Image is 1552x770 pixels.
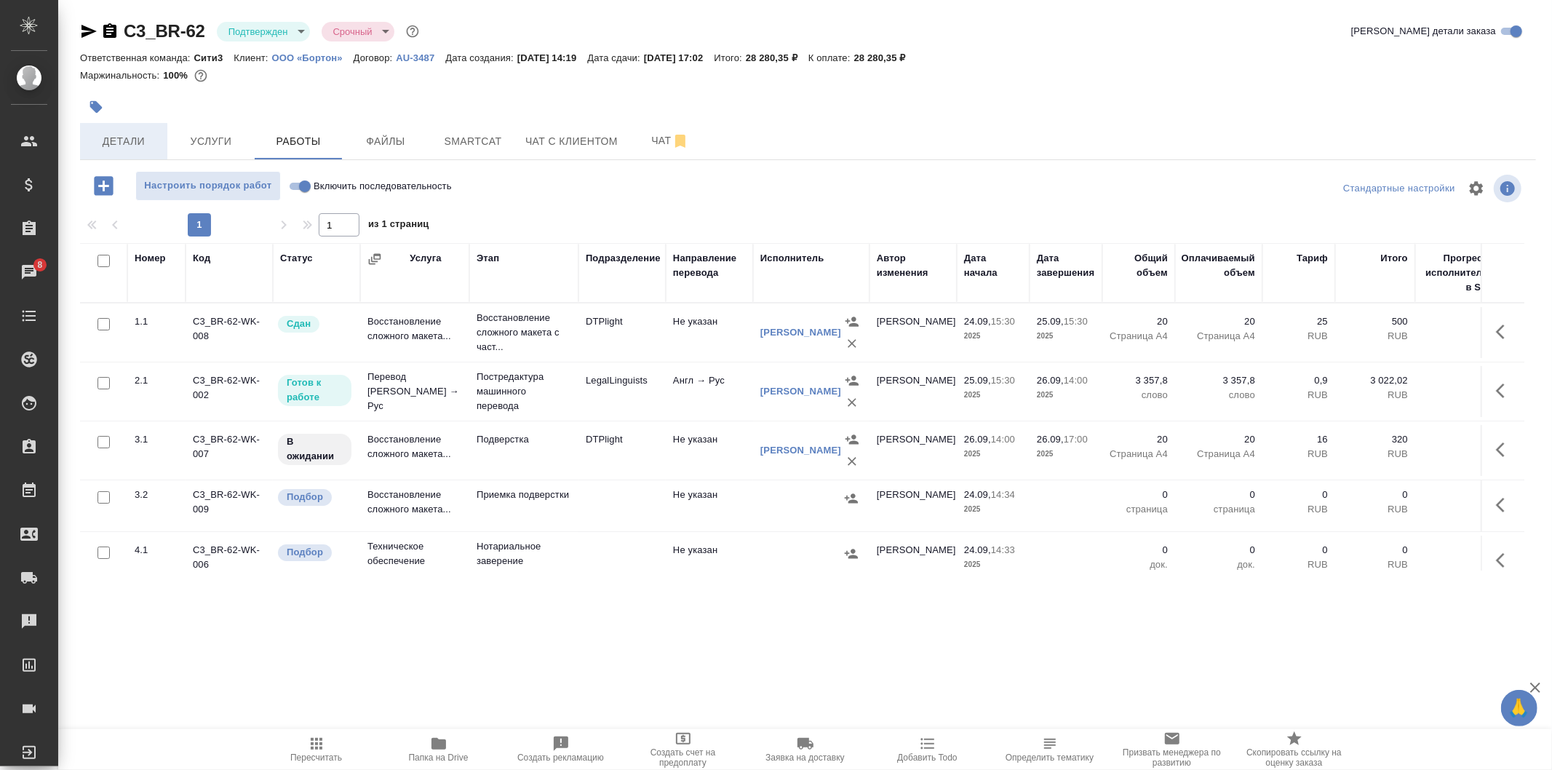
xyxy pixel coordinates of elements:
button: Назначить [841,370,863,392]
button: Здесь прячутся важные кнопки [1487,543,1522,578]
button: Скопировать ссылку [101,23,119,40]
p: Страница А4 [1182,447,1255,461]
span: Услуги [176,132,246,151]
p: 28 280,35 ₽ [854,52,917,63]
p: 3 357,8 [1110,373,1168,388]
p: Восстановление сложного макета с част... [477,311,571,354]
p: 2025 [964,329,1022,344]
p: Подбор [287,545,323,560]
p: 2025 [964,447,1022,461]
p: 2025 [964,502,1022,517]
span: Скопировать ссылку на оценку заказа [1242,747,1347,768]
span: Включить последовательность [314,179,452,194]
div: Можно подбирать исполнителей [276,488,353,507]
span: Настроить таблицу [1459,171,1494,206]
p: 0 [1270,488,1328,502]
p: 0 [1110,543,1168,557]
td: DTPlight [578,307,666,358]
p: Дата сдачи: [587,52,643,63]
p: Подверстка [477,432,571,447]
td: C3_BR-62-WK-007 [186,425,273,476]
p: 0 [1182,543,1255,557]
p: док. [1110,557,1168,572]
button: Назначить [841,429,863,451]
td: [PERSON_NAME] [869,425,957,476]
span: из 1 страниц [368,215,429,237]
a: 8 [4,254,55,290]
p: 2025 [964,557,1022,572]
button: Пересчитать [255,729,378,770]
p: 100% [163,70,191,81]
p: 17:00 [1064,434,1088,445]
p: 26.09, [964,434,991,445]
td: Не указан [666,307,753,358]
span: Smartcat [438,132,508,151]
button: Удалить [841,451,863,472]
span: Создать рекламацию [517,753,604,763]
p: [DATE] 14:19 [517,52,588,63]
p: 14:33 [991,544,1015,555]
p: Постредактура машинного перевода [477,370,571,413]
span: Папка на Drive [409,753,469,763]
p: 14:34 [991,489,1015,500]
a: AU-3487 [396,51,445,63]
p: Сити3 [194,52,234,63]
td: C3_BR-62-WK-006 [186,536,273,587]
p: 0 [1110,488,1168,502]
button: Сгруппировать [367,252,382,266]
div: Общий объем [1110,251,1168,280]
td: C3_BR-62-WK-009 [186,480,273,531]
p: Маржинальность: [80,70,163,81]
p: К оплате: [808,52,854,63]
div: 3.1 [135,432,178,447]
div: Исполнитель может приступить к работе [276,373,353,408]
p: 24.09, [964,489,991,500]
p: RUB [1342,329,1408,344]
div: Номер [135,251,166,266]
td: Техническое обеспечение нотари... [360,532,469,590]
p: 15:30 [991,375,1015,386]
td: DTPlight [578,425,666,476]
a: [PERSON_NAME] [760,445,841,456]
span: Определить тематику [1006,753,1094,763]
td: C3_BR-62-WK-008 [186,307,273,358]
p: док. [1182,557,1255,572]
p: 24.09, [964,316,991,327]
div: Услуга [410,251,441,266]
button: Здесь прячутся важные кнопки [1487,314,1522,349]
td: [PERSON_NAME] [869,366,957,417]
button: Скопировать ссылку для ЯМессенджера [80,23,98,40]
button: Назначить [841,311,863,333]
td: Англ → Рус [666,366,753,417]
p: RUB [1342,557,1408,572]
span: Призвать менеджера по развитию [1120,747,1225,768]
p: 14:00 [991,434,1015,445]
span: Детали [89,132,159,151]
div: 3.2 [135,488,178,502]
div: Статус [280,251,313,266]
p: RUB [1270,447,1328,461]
p: [DATE] 17:02 [644,52,715,63]
button: Создать счет на предоплату [622,729,744,770]
button: Подтвержден [224,25,293,38]
td: LegalLinguists [578,366,666,417]
div: Подразделение [586,251,661,266]
p: 15:30 [991,316,1015,327]
p: 2025 [964,388,1022,402]
span: 🙏 [1507,693,1532,723]
button: Здесь прячутся важные кнопки [1487,488,1522,523]
button: 🙏 [1501,690,1537,726]
span: Чат [635,132,705,150]
button: Удалить [841,333,863,354]
p: RUB [1270,502,1328,517]
p: 2025 [1037,329,1095,344]
button: Определить тематику [989,729,1111,770]
p: 24.09, [964,544,991,555]
span: Добавить Todo [897,753,957,763]
span: Настроить порядок работ [143,178,273,194]
p: 25.09, [1037,316,1064,327]
button: Здесь прячутся важные кнопки [1487,373,1522,408]
div: Оплачиваемый объем [1182,251,1255,280]
td: Не указан [666,480,753,531]
p: Страница А4 [1182,329,1255,344]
